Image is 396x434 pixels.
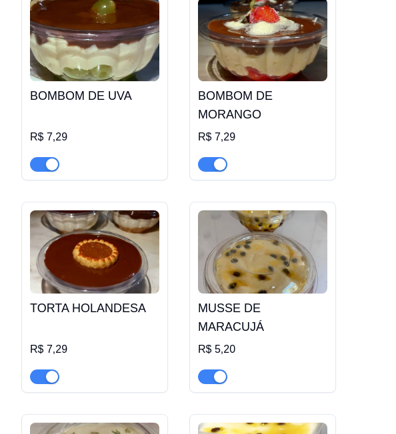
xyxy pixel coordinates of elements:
[198,129,327,145] div: R$ 7,29
[30,341,159,357] div: R$ 7,29
[198,210,327,294] img: product-image
[30,129,159,145] div: R$ 7,29
[30,299,159,318] h4: TORTA HOLANDESA
[198,341,327,357] div: R$ 5,20
[198,299,327,336] h4: MUSSE DE MARACUJÁ
[30,210,159,294] img: product-image
[30,87,159,105] h4: BOMBOM DE UVA
[198,87,327,124] h4: BOMBOM DE MORANGO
